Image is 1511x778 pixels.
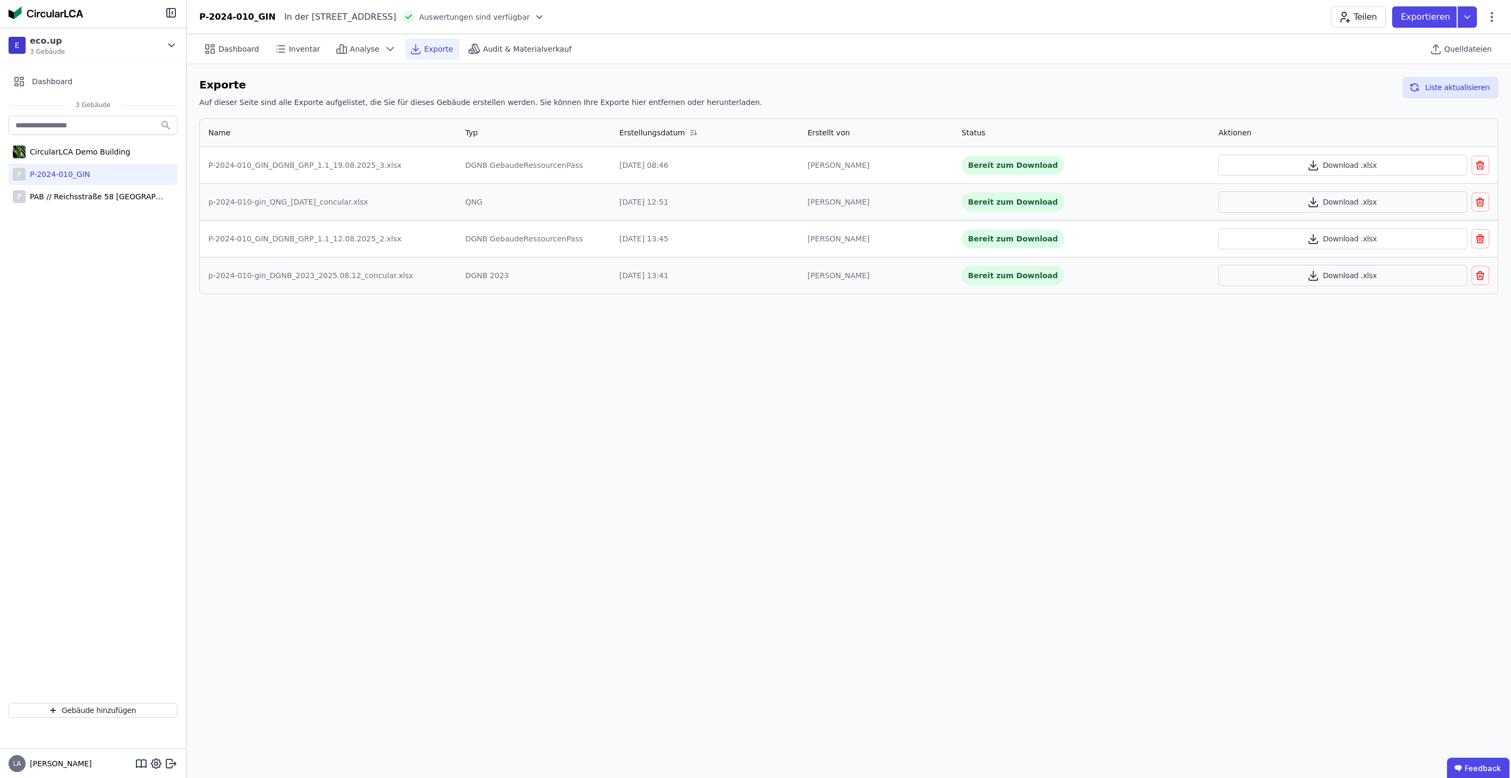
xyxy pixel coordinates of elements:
div: Bereit zum Download [961,266,1064,285]
div: [PERSON_NAME] [807,197,944,207]
div: P-2024-010_GIN [26,169,90,180]
div: Aktionen [1218,127,1251,138]
img: Concular [9,6,83,19]
div: Erstellt von [807,127,850,138]
div: Erstellungsdatum [619,127,685,138]
img: CircularLCA Demo Building [13,143,26,160]
div: p-2024-010-gin_QNG_[DATE]_concular.xlsx [208,197,448,207]
span: Inventar [289,44,320,54]
div: P [13,168,26,181]
div: Bereit zum Download [961,156,1064,175]
span: LA [13,760,21,767]
div: Bereit zum Download [961,192,1064,212]
span: Audit & Materialverkauf [483,44,571,54]
h6: Auf dieser Seite sind alle Exporte aufgelistet, die Sie für dieses Gebäude erstellen werden. Sie ... [199,97,762,108]
div: PAB // Reichsstraße 58 [GEOGRAPHIC_DATA] [26,191,164,202]
div: p-2024-010-gin_DGNB_2023_2025.08.12_concular.xlsx [208,270,448,281]
span: Dashboard [219,44,259,54]
div: Status [961,127,985,138]
div: P-2024-010_GIN_DGNB_GRP_1.1_12.08.2025_2.xlsx [208,233,448,244]
div: DGNB GebaudeRessourcenPass [465,160,602,171]
span: Dashboard [32,76,72,87]
button: Liste aktualisieren [1403,77,1498,98]
button: Download .xlsx [1218,265,1467,286]
div: Typ [465,127,478,138]
div: P-2024-010_GIN [199,11,276,23]
div: DGNB 2023 [465,270,602,281]
button: Download .xlsx [1218,191,1467,213]
span: Exporte [424,44,453,54]
div: P-2024-010_GIN_DGNB_GRP_1.1_19.08.2025_3.xlsx [208,160,448,171]
button: Download .xlsx [1218,155,1467,176]
div: [DATE] 12:51 [619,197,790,207]
span: Quelldateien [1444,44,1492,54]
div: [DATE] 13:45 [619,233,790,244]
div: P [13,190,26,203]
button: Download .xlsx [1218,228,1467,249]
div: E [9,37,26,54]
p: Exportieren [1401,11,1452,23]
div: [DATE] 13:41 [619,270,790,281]
span: Auswertungen sind verfügbar [419,12,530,22]
div: [PERSON_NAME] [807,233,944,244]
span: Analyse [350,44,379,54]
div: [PERSON_NAME] [807,270,944,281]
div: In der [STREET_ADDRESS] [276,11,396,23]
div: DGNB GebaudeRessourcenPass [465,233,602,244]
button: Teilen [1331,6,1386,28]
h6: Exporte [199,77,762,93]
div: eco.up [30,35,65,47]
div: Name [208,127,230,138]
button: Gebäude hinzufügen [9,703,177,718]
span: 3 Gebäude [65,101,122,109]
div: Bereit zum Download [961,229,1064,248]
div: QNG [465,197,602,207]
div: [DATE] 08:46 [619,160,790,171]
span: [PERSON_NAME] [26,758,92,769]
div: [PERSON_NAME] [807,160,944,171]
span: 3 Gebäude [30,47,65,56]
div: CircularLCA Demo Building [26,147,130,157]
